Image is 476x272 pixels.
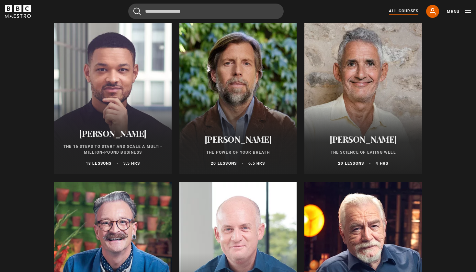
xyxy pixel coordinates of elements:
[123,160,140,166] p: 3.5 hrs
[187,149,289,155] p: The Power of Your Breath
[211,160,237,166] p: 20 lessons
[62,128,164,138] h2: [PERSON_NAME]
[5,5,31,18] svg: BBC Maestro
[128,4,284,19] input: Search
[187,134,289,144] h2: [PERSON_NAME]
[54,18,172,174] a: [PERSON_NAME] The 16 Steps to Start and Scale a Multi-Million-Pound Business 18 lessons 3.5 hrs
[304,18,422,174] a: [PERSON_NAME] The Science of Eating Well 20 lessons 4 hrs
[338,160,364,166] p: 20 lessons
[312,149,414,155] p: The Science of Eating Well
[133,7,141,16] button: Submit the search query
[86,160,112,166] p: 18 lessons
[312,134,414,144] h2: [PERSON_NAME]
[389,8,418,15] a: All Courses
[248,160,265,166] p: 6.5 hrs
[179,18,297,174] a: [PERSON_NAME] The Power of Your Breath 20 lessons 6.5 hrs
[447,8,471,15] button: Toggle navigation
[376,160,388,166] p: 4 hrs
[62,144,164,155] p: The 16 Steps to Start and Scale a Multi-Million-Pound Business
